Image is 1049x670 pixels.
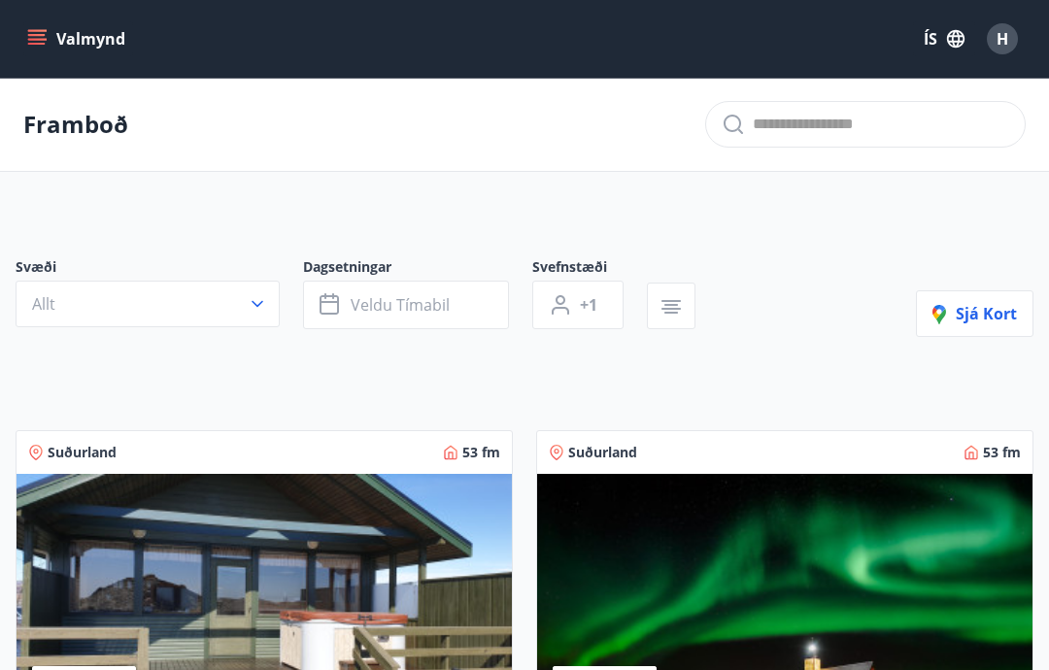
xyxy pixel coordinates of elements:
[532,281,624,329] button: +1
[979,16,1026,62] button: H
[532,257,647,281] span: Svefnstæði
[48,443,117,462] span: Suðurland
[568,443,637,462] span: Suðurland
[23,21,133,56] button: menu
[997,28,1008,50] span: H
[913,21,975,56] button: ÍS
[303,281,509,329] button: Veldu tímabil
[16,281,280,327] button: Allt
[23,108,128,141] p: Framboð
[462,443,500,462] span: 53 fm
[16,257,303,281] span: Svæði
[932,303,1017,324] span: Sjá kort
[303,257,532,281] span: Dagsetningar
[32,293,55,315] span: Allt
[983,443,1021,462] span: 53 fm
[351,294,450,316] span: Veldu tímabil
[580,294,597,316] span: +1
[916,290,1033,337] button: Sjá kort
